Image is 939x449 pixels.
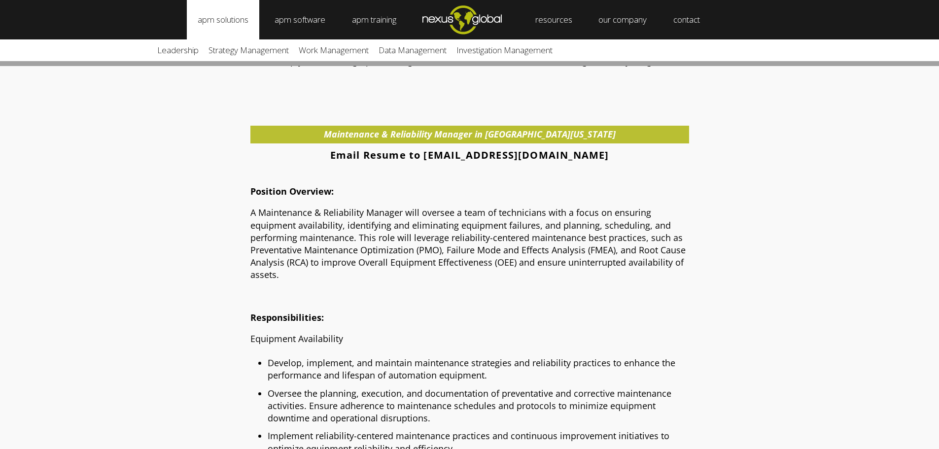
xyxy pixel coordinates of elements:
[250,207,689,281] p: A Maintenance & Reliability Manager will oversee a team of technicians with a focus on ensuring e...
[294,39,374,61] a: Work Management
[250,311,324,323] strong: Responsibilities:
[268,357,684,381] li: Develop, implement, and maintain maintenance strategies and reliability practices to enhance the ...
[152,39,204,61] a: Leadership
[330,148,609,162] strong: Email Resume to [EMAIL_ADDRESS][DOMAIN_NAME]
[374,39,452,61] a: Data Management
[268,387,684,425] li: Oversee the planning, execution, and documentation of preventative and corrective maintenance act...
[452,39,557,61] a: Investigation Management
[250,333,689,345] p: Equipment Availability
[204,39,294,61] a: Strategy Management
[250,185,334,197] strong: Position Overview:
[324,128,616,140] span: Maintenance & Reliability Manager in [GEOGRAPHIC_DATA][US_STATE]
